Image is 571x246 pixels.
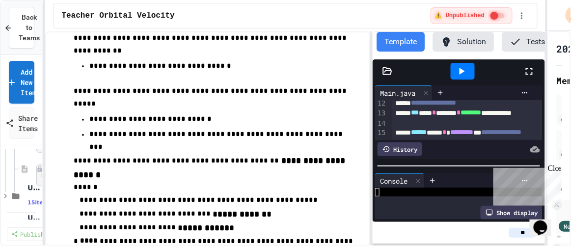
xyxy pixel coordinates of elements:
a: Publish [7,227,49,241]
span: U3M7: Inheritance [27,183,40,192]
span: Teacher Orbital Velocity [61,10,174,22]
a: Share Items [9,108,34,139]
span: 15 items [27,199,52,206]
span: No time set [36,164,65,187]
span: ⚠️ Unpublished [435,12,485,20]
a: Add New Item [9,61,34,104]
span: U2M3: If Statements & Control Flow [27,213,40,222]
div: Unpublished [36,165,43,172]
iframe: chat widget [530,207,561,236]
div: Chat with us now!Close [4,4,68,62]
button: Back to Teams [9,7,34,49]
div: ⚠️ Students cannot see this content! Click the toggle to publish it and make it visible to your c... [431,7,513,24]
span: Back to Teams [19,12,40,43]
iframe: chat widget [489,164,561,206]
